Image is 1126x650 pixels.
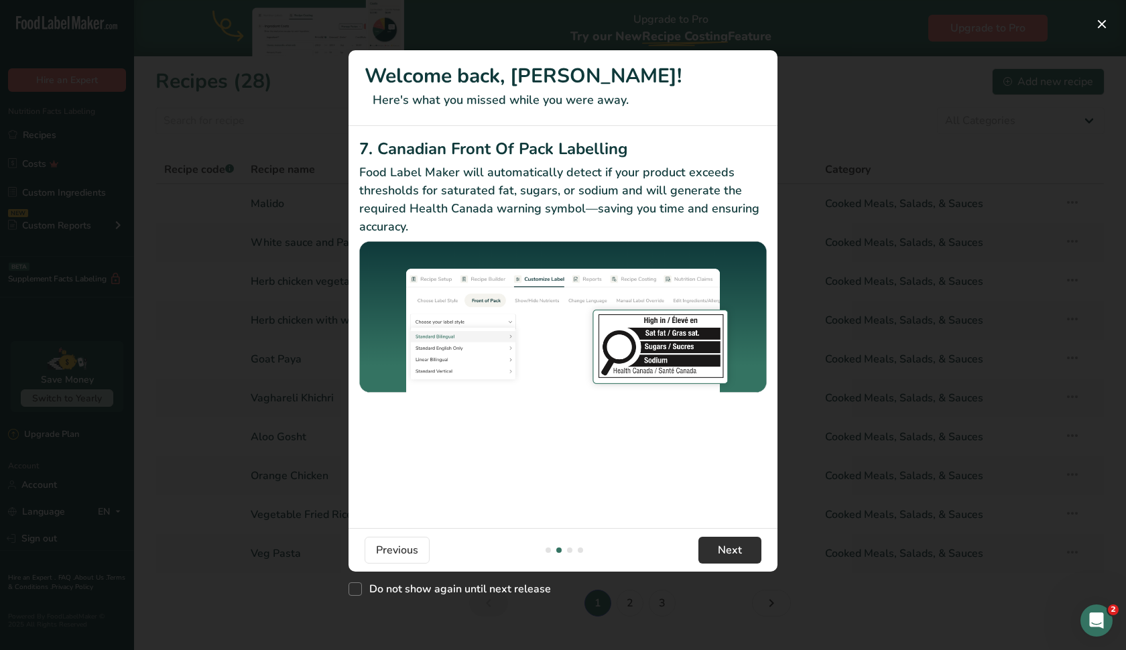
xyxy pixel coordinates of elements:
[1108,604,1119,615] span: 2
[359,164,767,236] p: Food Label Maker will automatically detect if your product exceeds thresholds for saturated fat, ...
[718,542,742,558] span: Next
[1080,604,1113,637] iframe: Intercom live chat
[359,241,767,395] img: Canadian Front Of Pack Labelling
[365,537,430,564] button: Previous
[362,582,551,596] span: Do not show again until next release
[359,137,767,161] h2: 7. Canadian Front Of Pack Labelling
[698,537,761,564] button: Next
[365,61,761,91] h1: Welcome back, [PERSON_NAME]!
[376,542,418,558] span: Previous
[365,91,761,109] p: Here's what you missed while you were away.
